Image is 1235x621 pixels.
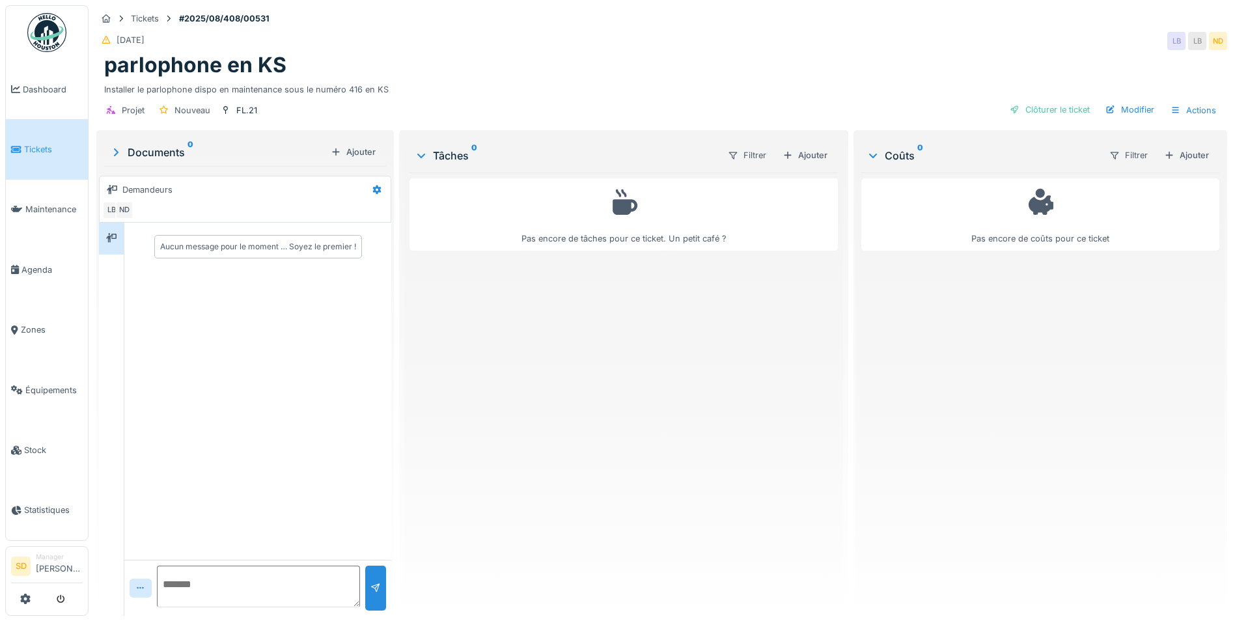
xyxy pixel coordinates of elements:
[102,201,120,219] div: LB
[1188,32,1206,50] div: LB
[24,504,83,516] span: Statistiques
[11,557,31,576] li: SD
[415,148,717,163] div: Tâches
[722,146,772,165] div: Filtrer
[326,143,381,161] div: Ajouter
[471,148,477,163] sup: 0
[122,184,173,196] div: Demandeurs
[21,324,83,336] span: Zones
[115,201,133,219] div: ND
[1100,101,1159,118] div: Modifier
[11,552,83,583] a: SD Manager[PERSON_NAME]
[174,104,210,117] div: Nouveau
[6,240,88,299] a: Agenda
[6,119,88,179] a: Tickets
[418,184,829,245] div: Pas encore de tâches pour ce ticket. Un petit café ?
[24,444,83,456] span: Stock
[36,552,83,562] div: Manager
[1209,32,1227,50] div: ND
[187,145,193,160] sup: 0
[122,104,145,117] div: Projet
[1167,32,1186,50] div: LB
[777,146,833,164] div: Ajouter
[870,184,1211,245] div: Pas encore de coûts pour ce ticket
[236,104,257,117] div: FL.21
[6,480,88,540] a: Statistiques
[6,180,88,240] a: Maintenance
[1159,146,1214,164] div: Ajouter
[23,83,83,96] span: Dashboard
[917,148,923,163] sup: 0
[109,145,326,160] div: Documents
[6,59,88,119] a: Dashboard
[1103,146,1154,165] div: Filtrer
[25,203,83,215] span: Maintenance
[104,78,1219,96] div: Installer le parlophone dispo en maintenance sous le numéro 416 en KS
[160,241,356,253] div: Aucun message pour le moment … Soyez le premier !
[104,53,286,77] h1: parlophone en KS
[21,264,83,276] span: Agenda
[36,552,83,580] li: [PERSON_NAME]
[174,12,275,25] strong: #2025/08/408/00531
[117,34,145,46] div: [DATE]
[24,143,83,156] span: Tickets
[867,148,1098,163] div: Coûts
[25,384,83,396] span: Équipements
[1165,101,1222,120] div: Actions
[27,13,66,52] img: Badge_color-CXgf-gQk.svg
[6,300,88,360] a: Zones
[6,420,88,480] a: Stock
[131,12,159,25] div: Tickets
[6,360,88,420] a: Équipements
[1005,101,1095,118] div: Clôturer le ticket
